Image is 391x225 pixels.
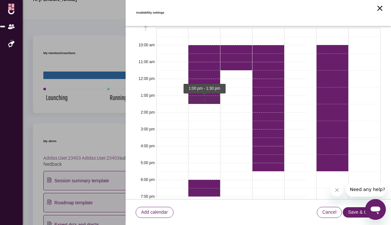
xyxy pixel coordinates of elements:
[346,182,386,197] iframe: Message from company
[136,178,155,186] div: 6:00 PM
[136,43,155,51] div: 10:00 AM
[136,195,155,203] div: 7:00 PM
[343,207,381,218] button: Save & Close
[188,96,220,104] button: 1:00 PM - 1:30 PM
[136,161,155,169] div: 5:00 PM
[365,199,386,220] iframe: Button to launch messaging window
[136,127,155,136] div: 3:00 PM
[136,10,164,16] h6: Availability settings
[136,207,173,218] button: Add calendar
[317,207,342,218] button: Cancel
[136,77,155,85] div: 12:00 PM
[136,110,155,119] div: 2:00 PM
[136,60,155,68] div: 11:00 AM
[330,184,343,197] iframe: Close message
[136,94,155,102] div: 1:00 PM
[136,144,155,152] div: 4:00 PM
